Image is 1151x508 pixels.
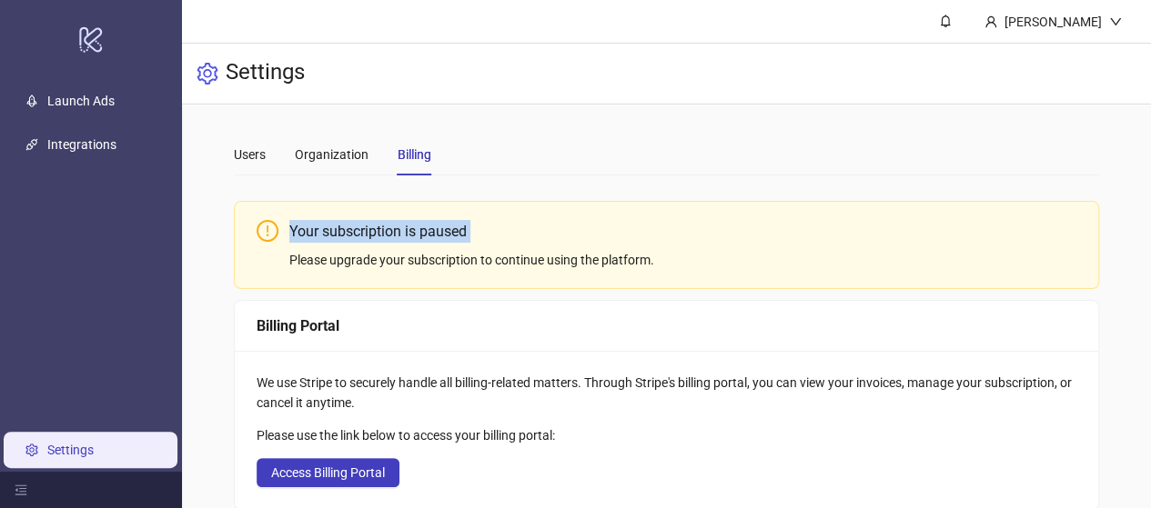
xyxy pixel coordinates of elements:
a: Integrations [47,137,116,152]
div: Organization [295,144,369,164]
div: Billing [398,144,431,164]
a: Launch Ads [47,94,115,108]
span: user [984,15,997,28]
div: Users [234,144,266,164]
div: Billing Portal [257,314,1076,337]
span: Access Billing Portal [271,465,385,480]
span: menu-fold [15,483,27,496]
div: Please use the link below to access your billing portal: [257,425,1076,445]
a: Settings [47,443,94,457]
div: [PERSON_NAME] [997,12,1109,32]
button: Access Billing Portal [257,458,399,487]
span: bell [939,15,952,27]
span: setting [197,63,218,85]
span: down [1109,15,1122,28]
h3: Settings [226,58,305,89]
div: We use Stripe to securely handle all billing-related matters. Through Stripe's billing portal, yo... [257,373,1076,413]
div: Please upgrade your subscription to continue using the platform. [289,250,1076,270]
span: exclamation-circle [257,220,278,242]
div: Your subscription is paused [289,220,1076,243]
